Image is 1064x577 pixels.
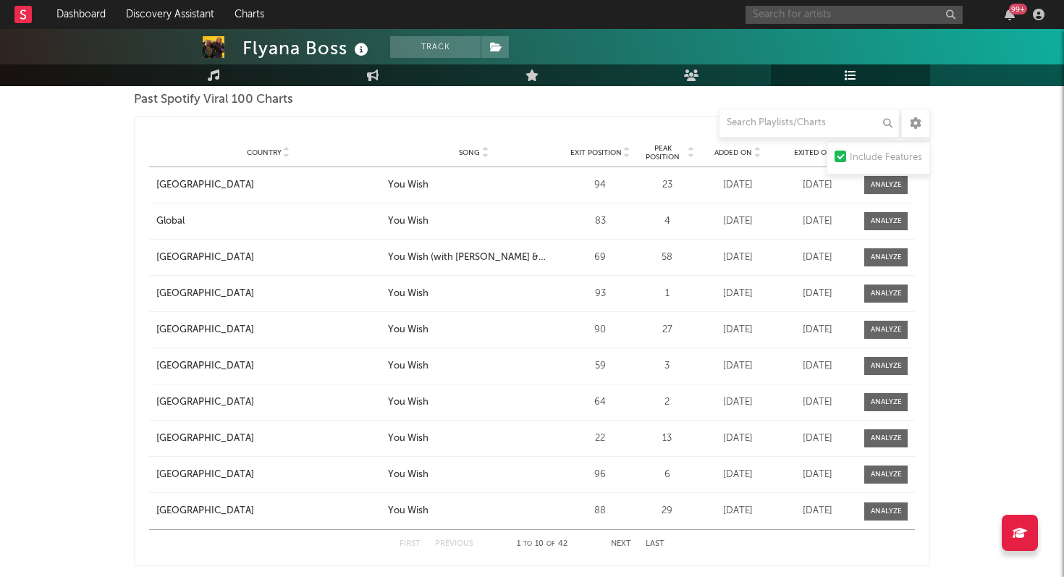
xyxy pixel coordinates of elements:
div: 1 [640,287,694,301]
div: 4 [640,214,694,229]
div: 58 [640,250,694,265]
div: [GEOGRAPHIC_DATA] [156,504,254,518]
a: You Wish [388,395,560,410]
a: [GEOGRAPHIC_DATA] [156,468,381,482]
div: You Wish [388,323,428,337]
div: Global [156,214,185,229]
div: [DATE] [701,178,774,193]
div: [DATE] [701,431,774,446]
div: You Wish [388,504,428,518]
div: 1 10 42 [502,536,582,553]
div: 83 [567,214,633,229]
a: You Wish [388,214,560,229]
div: [GEOGRAPHIC_DATA] [156,323,254,337]
span: Exit Position [570,148,622,157]
div: 22 [567,431,633,446]
div: 96 [567,468,633,482]
div: [DATE] [781,468,853,482]
div: [DATE] [781,214,853,229]
div: You Wish [388,287,428,301]
div: 93 [567,287,633,301]
button: 99+ [1005,9,1015,20]
div: 6 [640,468,694,482]
span: Added On [714,148,752,157]
div: 2 [640,395,694,410]
span: to [523,541,532,547]
div: [DATE] [701,250,774,265]
div: [DATE] [781,178,853,193]
div: [GEOGRAPHIC_DATA] [156,250,254,265]
input: Search for artists [746,6,963,24]
div: [DATE] [781,431,853,446]
div: You Wish [388,359,428,374]
a: [GEOGRAPHIC_DATA] [156,287,381,301]
a: [GEOGRAPHIC_DATA] [156,250,381,265]
div: Flyana Boss [242,36,372,60]
a: You Wish [388,287,560,301]
div: You Wish [388,178,428,193]
span: Song [459,148,480,157]
div: [DATE] [781,395,853,410]
div: [GEOGRAPHIC_DATA] [156,431,254,446]
span: Past Spotify Viral 100 Charts [134,91,293,109]
a: You Wish [388,468,560,482]
div: [DATE] [701,214,774,229]
button: Next [611,540,631,548]
a: [GEOGRAPHIC_DATA] [156,431,381,446]
div: You Wish [388,214,428,229]
a: You Wish [388,178,560,193]
a: You Wish (with [PERSON_NAME] & [PERSON_NAME]) – Remix [388,250,560,265]
div: [DATE] [701,504,774,518]
div: [DATE] [701,287,774,301]
a: You Wish [388,323,560,337]
div: 69 [567,250,633,265]
button: Last [646,540,664,548]
div: [DATE] [781,287,853,301]
div: 90 [567,323,633,337]
a: You Wish [388,431,560,446]
a: [GEOGRAPHIC_DATA] [156,323,381,337]
a: Global [156,214,381,229]
span: Country [247,148,282,157]
div: You Wish [388,395,428,410]
div: Include Features [850,149,922,167]
div: 27 [640,323,694,337]
button: Previous [435,540,473,548]
input: Search Playlists/Charts [719,109,900,138]
div: 23 [640,178,694,193]
div: 64 [567,395,633,410]
div: [DATE] [781,504,853,518]
div: 59 [567,359,633,374]
a: You Wish [388,504,560,518]
div: [DATE] [701,323,774,337]
div: 29 [640,504,694,518]
div: [GEOGRAPHIC_DATA] [156,287,254,301]
div: You Wish [388,468,428,482]
a: [GEOGRAPHIC_DATA] [156,359,381,374]
div: 99 + [1009,4,1027,14]
div: [GEOGRAPHIC_DATA] [156,468,254,482]
span: of [546,541,555,547]
div: [DATE] [781,323,853,337]
div: [DATE] [701,468,774,482]
div: You Wish [388,431,428,446]
div: [GEOGRAPHIC_DATA] [156,359,254,374]
a: You Wish [388,359,560,374]
button: Track [390,36,481,58]
button: First [400,540,421,548]
a: [GEOGRAPHIC_DATA] [156,395,381,410]
div: 13 [640,431,694,446]
div: 94 [567,178,633,193]
a: [GEOGRAPHIC_DATA] [156,504,381,518]
div: [DATE] [781,250,853,265]
div: [DATE] [701,359,774,374]
a: [GEOGRAPHIC_DATA] [156,178,381,193]
span: Exited On [794,148,832,157]
div: 3 [640,359,694,374]
span: Peak Position [640,144,685,161]
div: [DATE] [781,359,853,374]
div: [GEOGRAPHIC_DATA] [156,395,254,410]
div: [GEOGRAPHIC_DATA] [156,178,254,193]
div: 88 [567,504,633,518]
